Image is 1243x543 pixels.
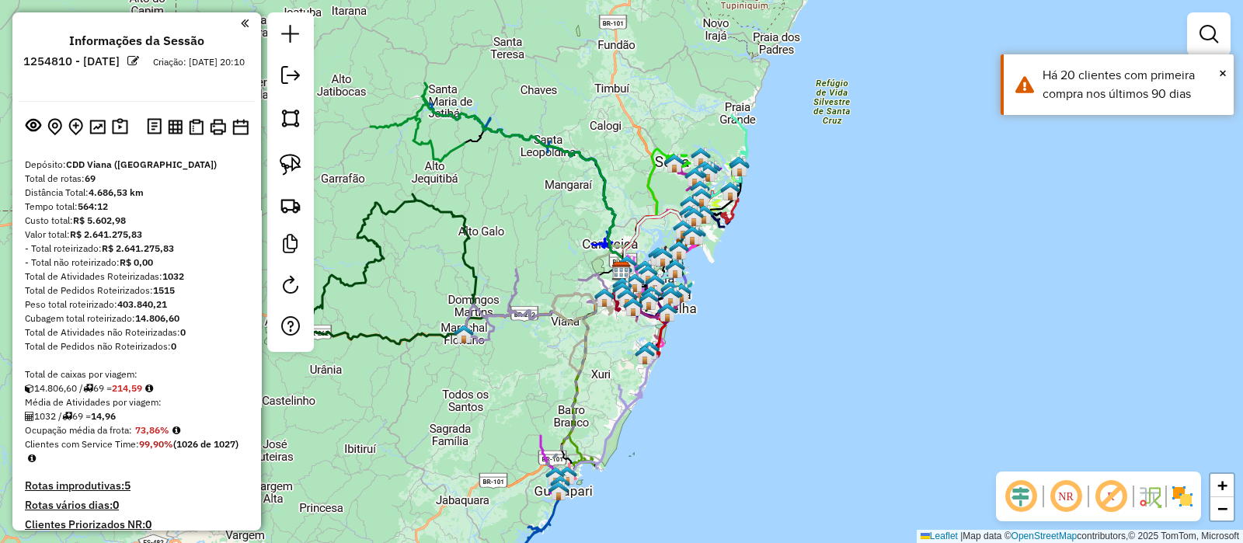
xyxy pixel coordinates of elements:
em: Rotas cross docking consideradas [28,454,36,463]
a: Criar modelo [275,228,306,263]
img: Simulação- Novo Horizonte [694,204,714,225]
button: Imprimir Rotas [207,116,229,138]
img: Simulação- Costa Azul [671,283,691,303]
strong: R$ 2.641.275,83 [70,228,142,240]
strong: 0 [145,517,151,531]
strong: 73,86% [135,424,169,436]
strong: R$ 5.602,98 [73,214,126,226]
img: Fluxo de ruas [1137,484,1162,509]
h4: Rotas improdutivas: [25,479,249,493]
div: Custo total: [25,214,249,228]
img: Simulação- Aeroporto Praia do Morro [557,465,577,486]
img: Simulação- Santa Catarina [623,297,643,317]
button: Logs desbloquear sessão [144,115,165,139]
div: - Total roteirizado: [25,242,249,256]
div: Map data © contributors,© 2025 TomTom, Microsoft [917,530,1243,543]
div: Total de rotas: [25,172,249,186]
i: Total de rotas [62,412,72,421]
img: 512 UDC Light WCL S. Laranjeiras [729,157,750,177]
i: Total de Atividades [25,412,34,421]
strong: 214,59 [112,382,142,394]
img: Simulação- Praia da baleia [720,181,740,201]
h4: Clientes Priorizados NR: [25,518,249,531]
strong: 0 [180,326,186,338]
a: Leaflet [921,531,958,541]
img: 514 UDC Light WCL V. Gloria [660,280,681,301]
img: 508 UDC Light WCL Santa Fé [617,287,637,308]
img: Simulação- Barramares [639,340,660,360]
img: 513 UDC Light WCL V. Alecrim [641,285,661,305]
span: Clientes com Service Time: [25,438,139,450]
div: Há 20 clientes com primeira compra nos últimos 90 dias [1043,66,1222,103]
strong: 0 [113,498,119,512]
img: Simulação- Taquara [691,187,712,207]
strong: 1032 [162,270,184,282]
img: Simulação- Nova Carapina [684,167,705,187]
img: 510 UDC Light WCL S. Dourada [695,160,715,180]
img: Simulação- Bairro das Laranjeiras [729,155,749,176]
a: Reroteirizar Sessão [275,270,306,305]
img: 516 UDC Light WCL V. Soteco [663,286,683,306]
button: Disponibilidade de veículos [229,116,252,138]
img: Simulação UDC light- Vitoria [612,277,632,297]
img: Exibir/Ocultar setores [1170,484,1195,509]
span: Ocupação média da frota: [25,424,132,436]
button: Adicionar Atividades [65,115,86,139]
img: Simulação- Praia da Gaivotas [657,302,677,322]
img: 524 UDC Light WCL Caratoira [638,264,658,284]
div: Total de Atividades Roteirizadas: [25,270,249,284]
img: Simulação UDC light- Serra Dourada [691,147,711,167]
a: Clique aqui para minimizar o painel [241,14,249,32]
em: Alterar nome da sessão [127,55,139,67]
div: Depósito: [25,158,249,172]
img: Simulação-Central Carapina [679,204,699,225]
img: Selecionar atividades - laço [280,154,301,176]
img: Simulação- Morada de Camburi [669,240,689,260]
img: Simulação- Vila Prudencio [617,255,637,275]
div: Total de Atividades não Roteirizadas: [25,325,249,339]
img: Simulação- Santa Lucia [665,259,685,279]
img: Simulação- Sagrada Família [612,281,632,301]
img: Simulação- Ilha [635,259,655,280]
div: Valor total: [25,228,249,242]
img: Simulação- Vila Guilhermina [645,273,665,294]
a: Exportar sessão [275,60,306,95]
button: Otimizar todas as rotas [86,116,109,137]
img: PA - Guarapari [545,466,566,486]
div: Cubagem total roteirizado: [25,312,249,325]
img: Simulação- São Judas Tadeu [548,481,569,501]
h4: Rotas vários dias: [25,499,249,512]
span: − [1217,499,1227,518]
strong: R$ 2.641.275,83 [102,242,174,254]
strong: CDD Viana ([GEOGRAPHIC_DATA]) [66,158,217,170]
span: Exibir rótulo [1092,478,1130,515]
a: Zoom out [1210,497,1234,520]
strong: 4.686,53 km [89,186,144,198]
div: Total de Pedidos Roteirizados: [25,284,249,298]
strong: 403.840,21 [117,298,167,310]
img: Simulação- Serra [664,153,684,173]
img: Simulação- Parque Natural [653,247,673,267]
img: 517 UDC Light WCL Sao Pedro [648,246,668,266]
button: Exibir sessão original [23,114,44,139]
strong: 99,90% [139,438,173,450]
div: 1032 / 69 = [25,409,249,423]
i: Cubagem total roteirizado [25,384,34,393]
h6: 1254810 - [DATE] [23,54,120,68]
div: Tempo total: [25,200,249,214]
span: Ocultar NR [1047,478,1085,515]
strong: 69 [85,172,96,184]
strong: R$ 0,00 [120,256,153,268]
span: | [960,531,963,541]
strong: 5 [124,479,131,493]
img: Simulação- Itaciba [625,273,645,293]
div: Peso total roteirizado: [25,298,249,312]
div: Total de caixas por viagem: [25,367,249,381]
div: Criação: [DATE] 20:10 [147,55,251,69]
img: Simulação- Santa Inês [660,287,681,307]
i: Total de rotas [83,384,93,393]
i: Meta Caixas/viagem: 219,90 Diferença: -5,31 [145,384,153,393]
img: CDD Viana (Vitória) [611,261,632,281]
a: Exibir filtros [1193,19,1224,50]
div: Média de Atividades por viagem: [25,395,249,409]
